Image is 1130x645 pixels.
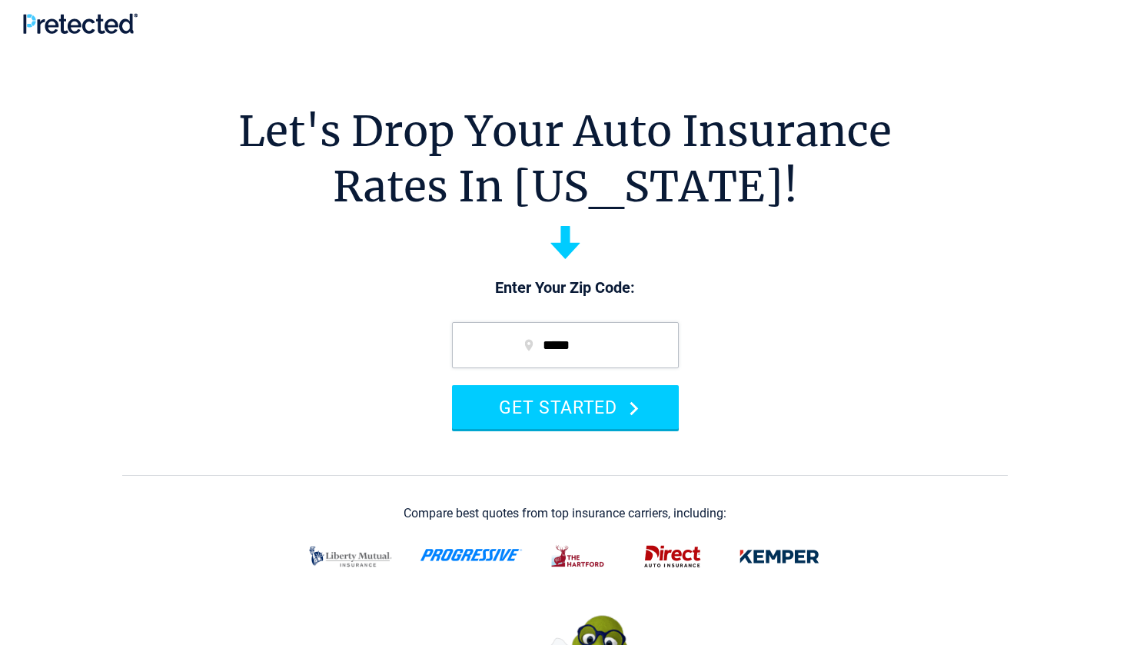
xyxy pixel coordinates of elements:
button: GET STARTED [452,385,679,429]
img: liberty [300,537,401,577]
img: thehartford [541,537,617,577]
h1: Let's Drop Your Auto Insurance Rates In [US_STATE]! [238,104,892,214]
img: direct [635,537,710,577]
input: zip code [452,322,679,368]
img: kemper [729,537,830,577]
img: progressive [420,549,523,561]
img: Pretected Logo [23,13,138,34]
p: Enter Your Zip Code: [437,278,694,299]
div: Compare best quotes from top insurance carriers, including: [404,507,726,520]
